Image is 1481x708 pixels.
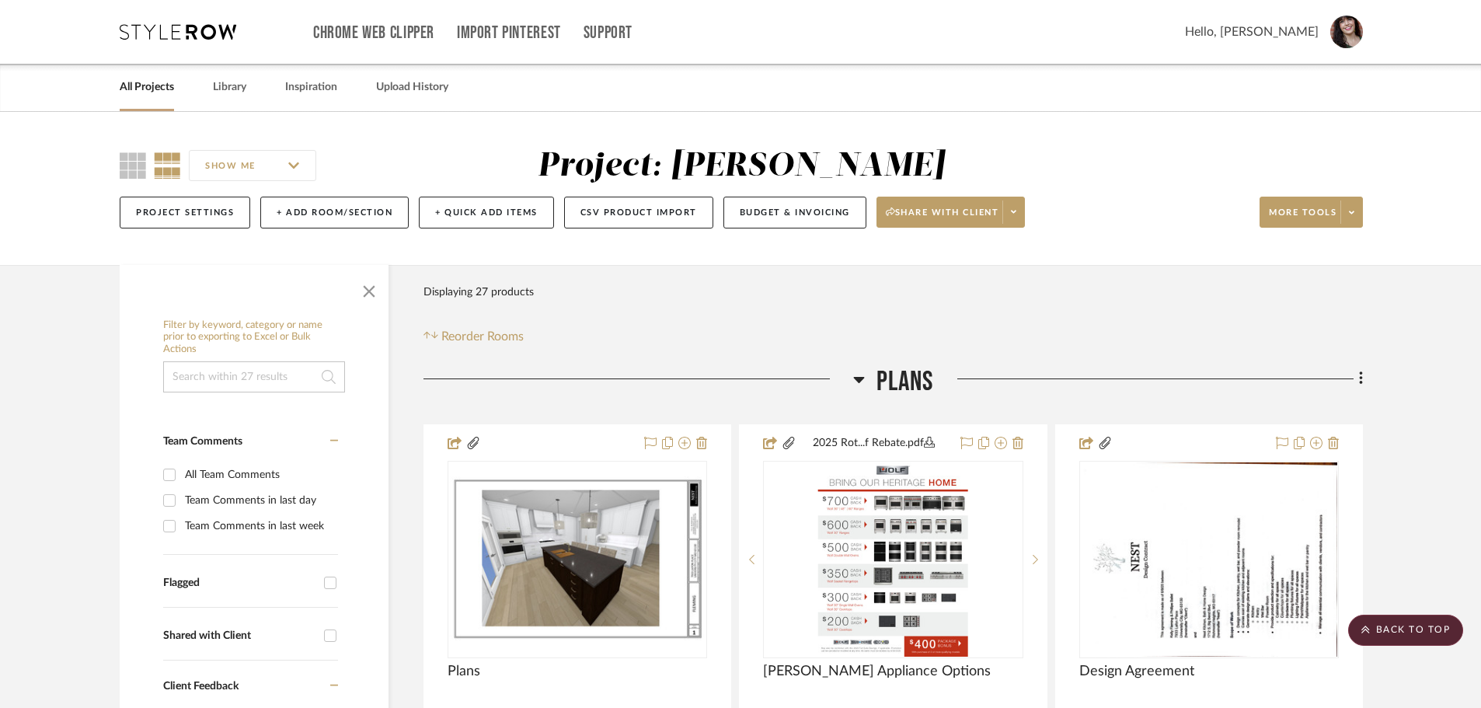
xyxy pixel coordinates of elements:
[1330,16,1363,48] img: avatar
[163,361,345,392] input: Search within 27 results
[441,327,524,346] span: Reorder Rooms
[796,434,950,453] button: 2025 Rot...f Rebate.pdf
[260,197,409,228] button: + Add Room/Section
[163,319,345,356] h6: Filter by keyword, category or name prior to exporting to Excel or Bulk Actions
[876,197,1026,228] button: Share with client
[764,462,1022,657] div: 0
[448,462,706,657] div: 0
[448,663,480,680] span: Plans
[564,197,713,228] button: CSV Product Import
[423,277,534,308] div: Displaying 27 products
[120,197,250,228] button: Project Settings
[185,488,334,513] div: Team Comments in last day
[1260,197,1363,228] button: More tools
[763,663,991,680] span: [PERSON_NAME] Appliance Options
[876,365,934,399] span: Plans
[886,207,999,230] span: Share with client
[457,26,561,40] a: Import Pinterest
[1269,207,1336,230] span: More tools
[818,462,968,657] img: Flemming Appliance Options
[213,77,246,98] a: Library
[163,630,316,643] div: Shared with Client
[163,577,316,590] div: Flagged
[185,514,334,539] div: Team Comments in last week
[313,26,434,40] a: Chrome Web Clipper
[419,197,554,228] button: + Quick Add Items
[449,476,706,642] img: Plans
[1348,615,1463,646] scroll-to-top-button: BACK TO TOP
[584,26,632,40] a: Support
[285,77,337,98] a: Inspiration
[1185,23,1319,41] span: Hello, [PERSON_NAME]
[376,77,448,98] a: Upload History
[538,150,945,183] div: Project: [PERSON_NAME]
[120,77,174,98] a: All Projects
[1080,462,1338,657] div: 0
[1081,462,1337,657] img: Design Agreement
[163,681,239,692] span: Client Feedback
[723,197,866,228] button: Budget & Invoicing
[185,462,334,487] div: All Team Comments
[354,273,385,304] button: Close
[423,327,524,346] button: Reorder Rooms
[163,436,242,447] span: Team Comments
[1079,663,1194,680] span: Design Agreement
